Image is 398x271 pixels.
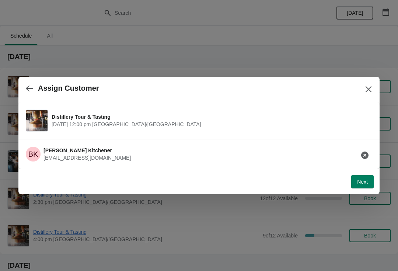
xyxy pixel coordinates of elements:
[52,121,369,128] span: [DATE] 12:00 pm [GEOGRAPHIC_DATA]/[GEOGRAPHIC_DATA]
[351,175,374,188] button: Next
[38,84,99,93] h2: Assign Customer
[362,83,375,96] button: Close
[43,147,112,153] span: [PERSON_NAME] Kitchener
[26,110,48,131] img: Distillery Tour & Tasting | | October 8 | 12:00 pm Europe/London
[52,113,369,121] span: Distillery Tour & Tasting
[357,179,368,185] span: Next
[26,147,41,161] span: Beth
[28,150,38,158] text: BK
[43,155,131,161] span: [EMAIL_ADDRESS][DOMAIN_NAME]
